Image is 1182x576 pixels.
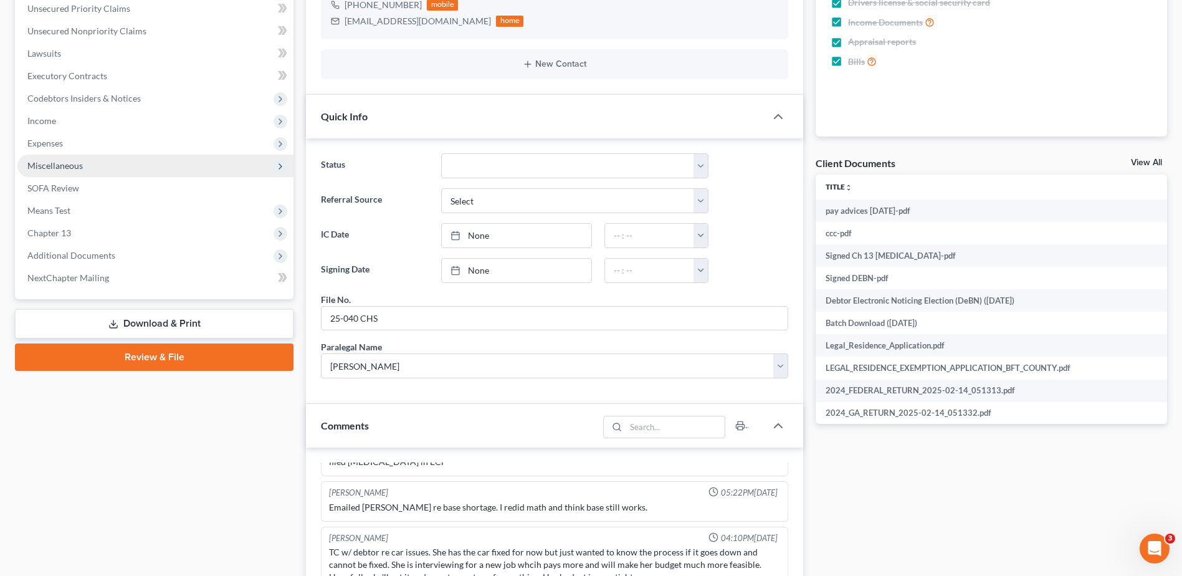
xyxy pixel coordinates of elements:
[27,26,146,36] span: Unsecured Nonpriority Claims
[345,15,491,27] div: [EMAIL_ADDRESS][DOMAIN_NAME]
[315,188,434,213] label: Referral Source
[321,340,382,353] div: Paralegal Name
[17,177,293,199] a: SOFA Review
[442,224,591,247] a: None
[721,532,778,544] span: 04:10PM[DATE]
[315,223,434,248] label: IC Date
[848,16,923,29] span: Income Documents
[27,228,71,238] span: Chapter 13
[27,183,79,193] span: SOFA Review
[626,416,725,438] input: Search...
[329,532,388,544] div: [PERSON_NAME]
[321,293,351,306] div: File No.
[27,115,56,126] span: Income
[315,258,434,283] label: Signing Date
[27,138,63,148] span: Expenses
[15,343,293,371] a: Review & File
[27,93,141,103] span: Codebtors Insiders & Notices
[848,36,916,48] span: Appraisal reports
[27,250,115,261] span: Additional Documents
[27,205,70,216] span: Means Test
[329,501,780,514] div: Emailed [PERSON_NAME] re base shortage. I redid math and think base still works.
[321,420,369,431] span: Comments
[27,3,130,14] span: Unsecured Priority Claims
[1165,534,1175,544] span: 3
[848,55,865,68] span: Bills
[17,267,293,289] a: NextChapter Mailing
[15,309,293,338] a: Download & Print
[605,224,694,247] input: -- : --
[1131,158,1162,167] a: View All
[605,259,694,282] input: -- : --
[27,160,83,171] span: Miscellaneous
[816,156,895,170] div: Client Documents
[27,48,61,59] span: Lawsuits
[321,110,368,122] span: Quick Info
[845,184,852,191] i: unfold_more
[442,259,591,282] a: None
[17,20,293,42] a: Unsecured Nonpriority Claims
[315,153,434,178] label: Status
[27,70,107,81] span: Executory Contracts
[17,65,293,87] a: Executory Contracts
[1140,534,1170,564] iframe: Intercom live chat
[331,59,778,69] button: New Contact
[17,42,293,65] a: Lawsuits
[329,487,388,499] div: [PERSON_NAME]
[721,487,778,499] span: 05:22PM[DATE]
[496,16,523,27] div: home
[27,272,109,283] span: NextChapter Mailing
[826,182,852,191] a: Titleunfold_more
[322,307,788,330] input: --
